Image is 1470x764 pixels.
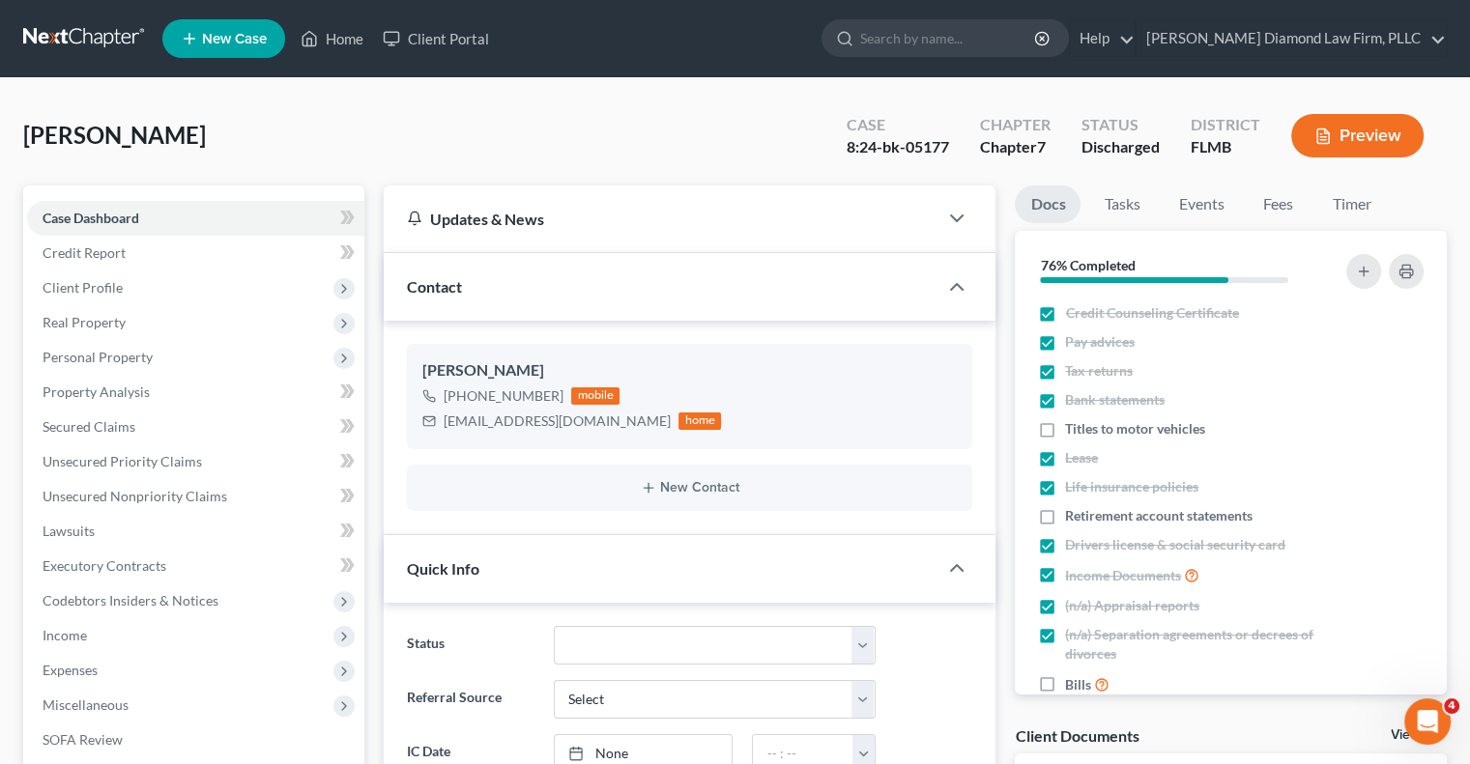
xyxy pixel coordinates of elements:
div: Chapter [980,114,1051,136]
div: Updates & News [407,209,914,229]
div: District [1191,114,1260,136]
iframe: Intercom live chat [1404,698,1451,745]
span: Unsecured Nonpriority Claims [43,488,227,504]
a: Unsecured Priority Claims [27,444,364,479]
span: Income [43,627,87,643]
div: home [678,412,721,430]
div: Client Documents [1015,725,1139,746]
span: Contact [407,277,462,296]
span: (n/a) Appraisal reports [1065,596,1199,615]
a: Timer [1316,185,1386,223]
a: [PERSON_NAME] Diamond Law Firm, PLLC [1137,21,1446,56]
span: Tax returns [1065,361,1133,381]
a: Fees [1247,185,1309,223]
span: [PERSON_NAME] [23,121,206,149]
a: Secured Claims [27,410,364,444]
span: Expenses [43,662,98,678]
span: Real Property [43,314,126,330]
span: (n/a) Separation agreements or decrees of divorces [1065,625,1322,664]
span: Income Documents [1065,566,1181,585]
span: Miscellaneous [43,696,129,713]
a: Tasks [1088,185,1155,223]
a: Home [291,21,373,56]
span: Lawsuits [43,523,95,539]
button: Preview [1291,114,1424,157]
span: Quick Info [407,559,479,578]
div: Status [1081,114,1160,136]
span: 7 [1037,137,1046,156]
span: SOFA Review [43,731,123,748]
span: Client Profile [43,279,123,296]
div: FLMB [1191,136,1260,158]
a: Docs [1015,185,1081,223]
a: View All [1391,728,1439,742]
div: Discharged [1081,136,1160,158]
span: Personal Property [43,349,153,365]
span: New Case [202,32,267,46]
input: Search by name... [860,20,1037,56]
span: Secured Claims [43,418,135,435]
a: Help [1070,21,1135,56]
div: mobile [571,387,620,405]
div: 8:24-bk-05177 [847,136,949,158]
span: Retirement account statements [1065,506,1253,525]
span: Life insurance policies [1065,477,1198,496]
a: Lawsuits [27,514,364,549]
a: Case Dashboard [27,201,364,236]
a: Client Portal [373,21,499,56]
span: Drivers license & social security card [1065,535,1285,554]
span: Case Dashboard [43,210,139,226]
span: 4 [1444,698,1459,714]
button: New Contact [422,480,957,495]
div: [PHONE_NUMBER] [444,386,563,406]
div: [PERSON_NAME] [422,359,957,382]
span: Codebtors Insiders & Notices [43,592,218,608]
span: Credit Report [43,244,126,261]
span: Property Analysis [43,383,150,400]
a: Property Analysis [27,375,364,410]
span: Lease [1065,448,1098,467]
a: Executory Contracts [27,549,364,583]
span: Bank statements [1065,390,1165,410]
a: Credit Report [27,236,364,270]
span: Executory Contracts [43,557,166,574]
strong: 76% Completed [1040,257,1135,273]
span: Credit Counseling Certificate [1065,303,1238,323]
div: Case [847,114,949,136]
a: Unsecured Nonpriority Claims [27,479,364,514]
span: Bills [1065,675,1091,694]
span: Pay advices [1065,332,1135,352]
div: Chapter [980,136,1051,158]
a: SOFA Review [27,722,364,757]
span: Unsecured Priority Claims [43,453,202,469]
div: [EMAIL_ADDRESS][DOMAIN_NAME] [444,411,671,431]
a: Events [1163,185,1239,223]
span: Titles to motor vehicles [1065,419,1205,439]
label: Status [397,626,543,665]
label: Referral Source [397,680,543,719]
